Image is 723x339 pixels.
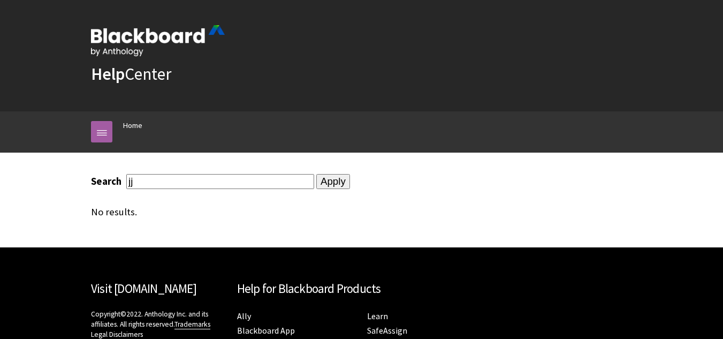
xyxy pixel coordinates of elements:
a: Ally [237,311,251,322]
a: SafeAssign [367,325,407,336]
a: Trademarks [174,320,210,329]
input: Apply [316,174,350,189]
a: Learn [367,311,388,322]
h2: Help for Blackboard Products [237,280,486,298]
a: Home [123,119,142,132]
div: No results. [91,206,632,218]
strong: Help [91,63,125,85]
a: Visit [DOMAIN_NAME] [91,281,196,296]
img: Blackboard by Anthology [91,25,225,56]
a: Blackboard App [237,325,295,336]
a: HelpCenter [91,63,171,85]
label: Search [91,175,124,187]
